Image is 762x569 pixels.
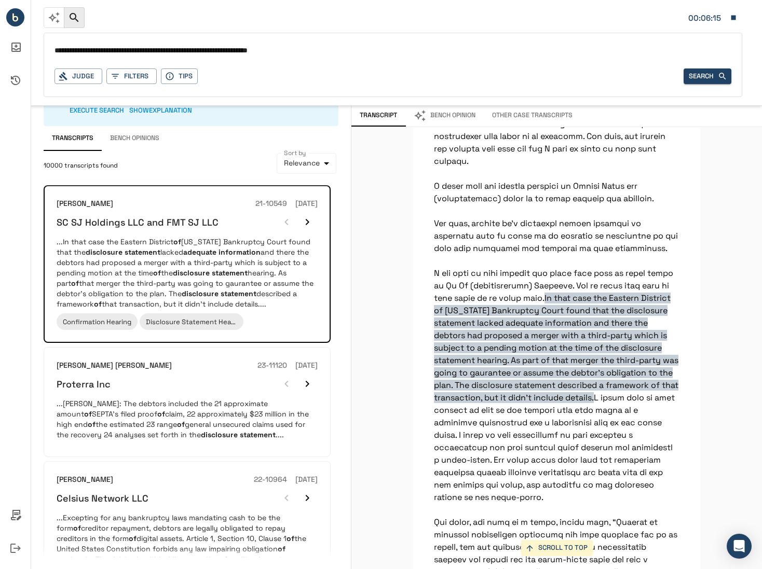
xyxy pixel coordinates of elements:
em: of [153,268,161,277]
div: Relevance [277,153,336,174]
em: of [287,534,294,543]
p: ...In that case the Eastern District [US_STATE] Bankruptcy Court found that the lacked and there ... [57,237,318,309]
em: of [84,409,92,419]
em: of [71,279,79,288]
div: Open Intercom Messenger [727,534,752,559]
h6: 22-10964 [254,474,287,485]
h6: [PERSON_NAME] [PERSON_NAME] [57,360,172,371]
em: adequate information [183,247,261,257]
button: Other Case Transcripts [484,105,581,127]
h6: 21-10549 [255,198,287,210]
em: of [177,420,185,429]
span: 10000 transcripts found [44,161,118,171]
em: of [73,523,81,533]
em: of [173,237,181,246]
em: disclosure statement [182,289,256,298]
button: Matter: 080529-1019 [683,7,742,29]
em: of [278,544,285,553]
button: Search [684,68,731,85]
span: Disclosure Statement Hearing [146,317,243,326]
div: Matter: 080529-1019 [688,11,725,25]
button: SCROLL TO TOP [521,540,593,556]
p: ...[PERSON_NAME]: The debtors included the 21 approximate amount SEPTA's filed proof claim, 22 ap... [57,398,318,440]
button: Transcript [351,105,405,127]
em: of [220,554,227,564]
em: disclosure statement [173,268,248,277]
button: EXECUTE SEARCH [70,103,124,119]
span: Confirmation Hearing [63,317,131,326]
h6: 23-11120 [257,360,287,371]
button: Tips [161,68,198,85]
h6: Celsius Network LLC [57,492,148,504]
em: of [129,534,137,543]
em: disclosure statement [201,430,276,439]
h6: [PERSON_NAME] [57,198,113,210]
h6: [DATE] [295,474,318,485]
label: Sort by [284,148,306,157]
button: Bench Opinion [405,105,484,127]
h6: SC SJ Holdings LLC and FMT SJ LLC [57,216,219,228]
em: of [88,420,96,429]
button: Judge [55,68,102,85]
h6: [PERSON_NAME] [57,474,113,485]
h6: [DATE] [295,198,318,210]
button: Transcripts [44,126,102,151]
em: of [94,299,102,309]
em: contracts [57,554,91,564]
h6: [DATE] [295,360,318,371]
em: of [157,409,165,419]
em: disclosure statement [86,247,160,257]
button: Filters [106,68,157,85]
h6: Proterra Inc [57,378,111,390]
button: SHOWEXPLANATION [129,103,192,119]
span: In that case the Eastern District of [US_STATE] Bankruptcy Court found that the disclosure statem... [434,293,678,403]
button: Bench Opinions [102,126,168,151]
